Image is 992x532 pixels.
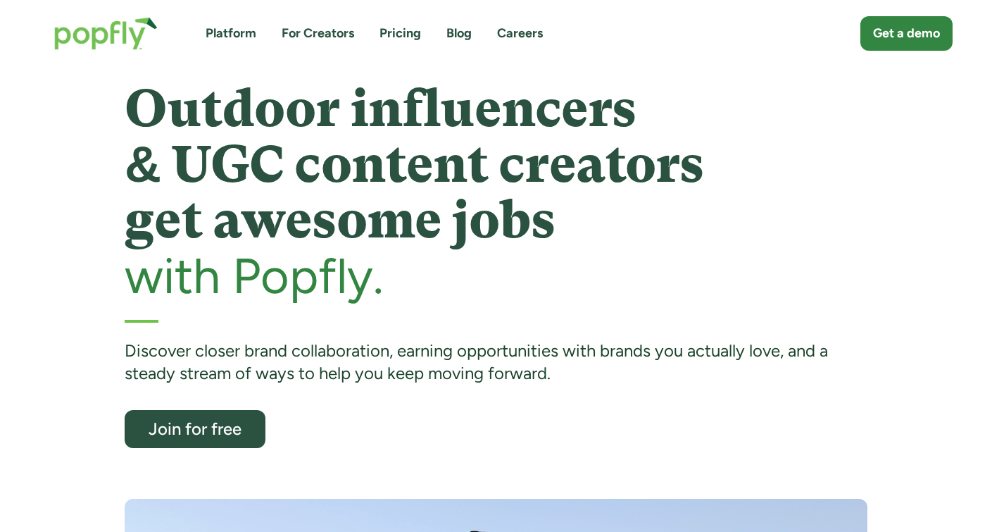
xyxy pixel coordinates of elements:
a: Join for free [125,410,265,448]
a: For Creators [282,25,354,42]
a: Platform [206,25,256,42]
div: Join for free [137,420,253,438]
div: Get a demo [873,25,940,42]
a: Careers [497,25,543,42]
a: Pricing [379,25,421,42]
div: Discover closer brand collaboration, earning opportunities with brands you actually love, and a s... [125,340,867,385]
a: home [40,3,172,64]
a: Get a demo [860,16,953,51]
h2: with Popfly. [125,249,867,303]
h1: Outdoor influencers & UGC content creators get awesome jobs [125,81,867,249]
a: Blog [446,25,472,42]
